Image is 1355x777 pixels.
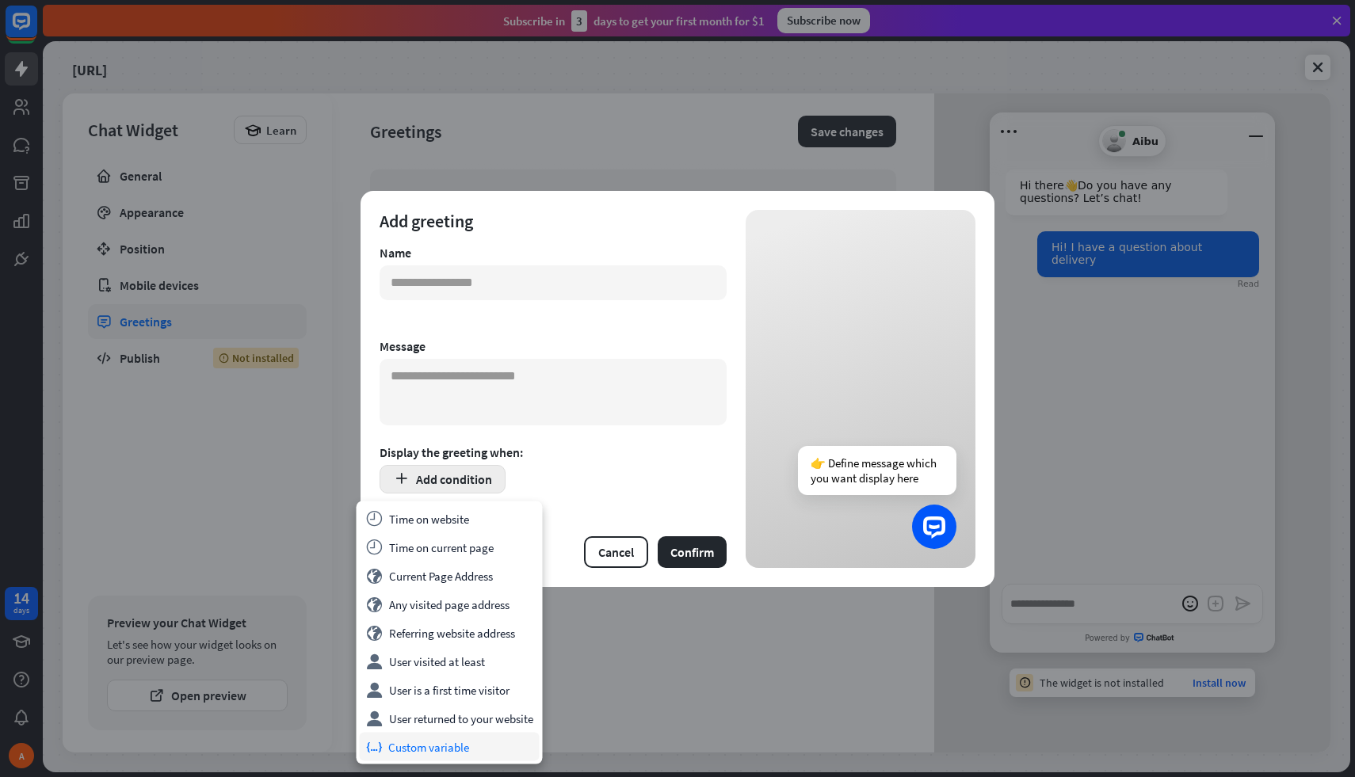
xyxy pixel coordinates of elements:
i: variable [366,739,382,755]
div: Time on current page [360,533,540,562]
button: Cancel [584,536,648,568]
div: Referring website address [360,619,540,647]
i: globe [366,596,383,612]
button: Add condition [380,465,506,493]
i: time [366,539,383,555]
div: Custom variable [360,733,540,761]
div: Time on website [360,505,540,533]
button: Confirm [658,536,727,568]
i: time [366,511,383,527]
div: Current Page Address [360,562,540,590]
div: User visited at least [360,647,540,676]
div: Name [380,245,727,261]
i: globe [366,625,383,641]
div: User returned to your website [360,704,540,733]
div: Any visited page address [360,590,540,619]
button: Open LiveChat chat widget [13,6,60,54]
div: User is a first time visitor [360,676,540,704]
div: 👉 Define message which you want display here [798,446,956,495]
div: Message [380,338,727,354]
div: Display the greeting when: [380,444,727,460]
i: user [366,710,383,726]
i: globe [366,568,383,584]
div: Add greeting [380,210,727,232]
i: user [366,682,383,698]
i: user [366,653,383,669]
